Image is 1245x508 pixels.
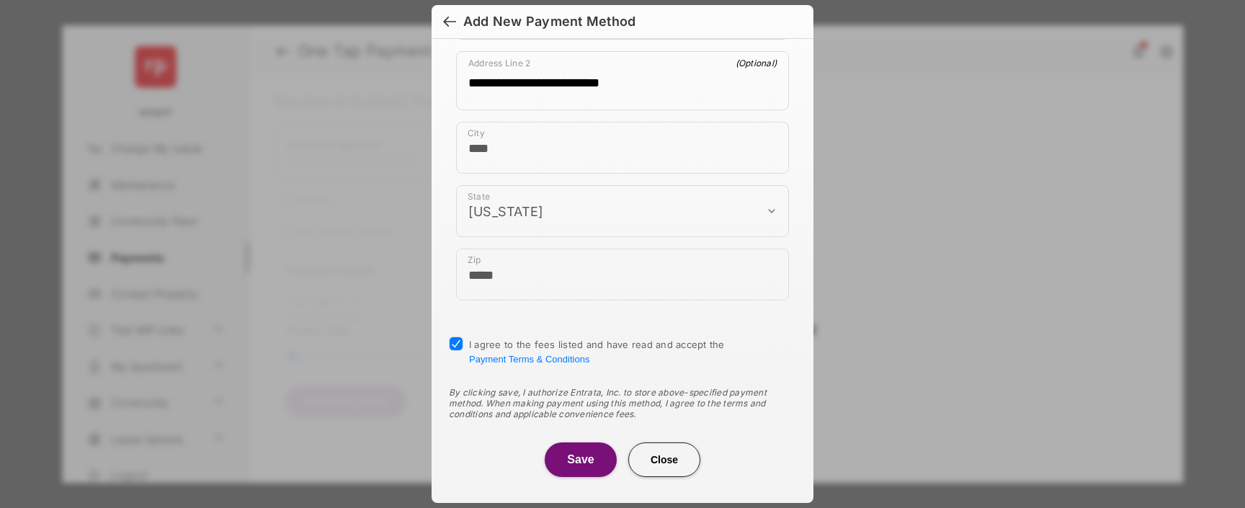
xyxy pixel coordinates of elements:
div: Add New Payment Method [463,14,635,30]
div: By clicking save, I authorize Entrata, Inc. to store above-specified payment method. When making ... [449,387,796,419]
button: I agree to the fees listed and have read and accept the [469,354,589,365]
div: payment_method_screening[postal_addresses][addressLine2] [456,51,789,110]
button: Close [628,442,700,477]
button: Save [545,442,617,477]
div: payment_method_screening[postal_addresses][postalCode] [456,249,789,300]
div: payment_method_screening[postal_addresses][administrativeArea] [456,185,789,237]
div: payment_method_screening[postal_addresses][locality] [456,122,789,174]
span: I agree to the fees listed and have read and accept the [469,339,725,365]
